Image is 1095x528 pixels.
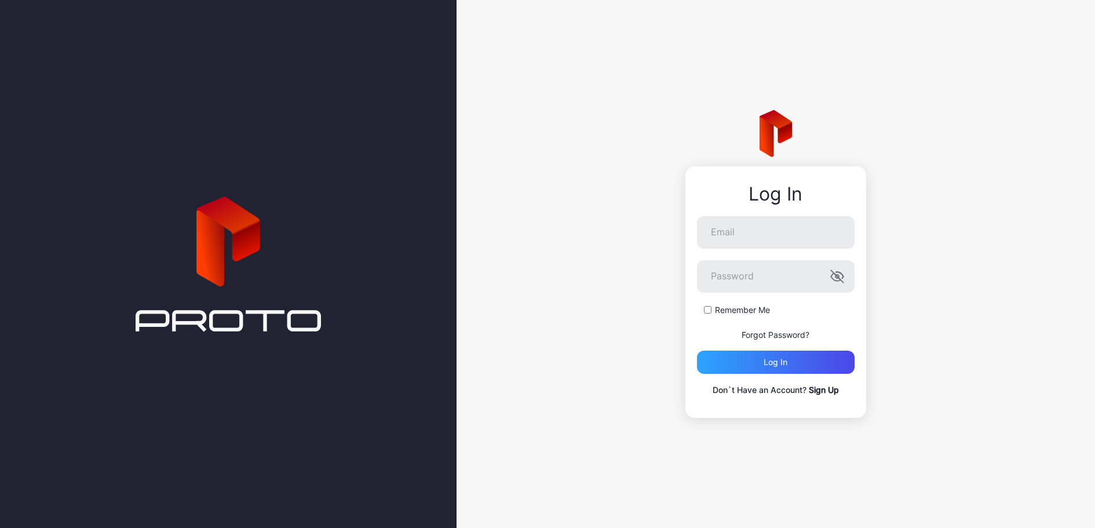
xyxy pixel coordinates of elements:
[809,385,839,395] a: Sign Up
[697,383,855,397] p: Don`t Have an Account?
[742,330,809,340] a: Forgot Password?
[697,216,855,249] input: Email
[697,351,855,374] button: Log in
[715,304,770,316] label: Remember Me
[764,358,787,367] div: Log in
[830,270,844,283] button: Password
[697,184,855,205] div: Log In
[697,260,855,293] input: Password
